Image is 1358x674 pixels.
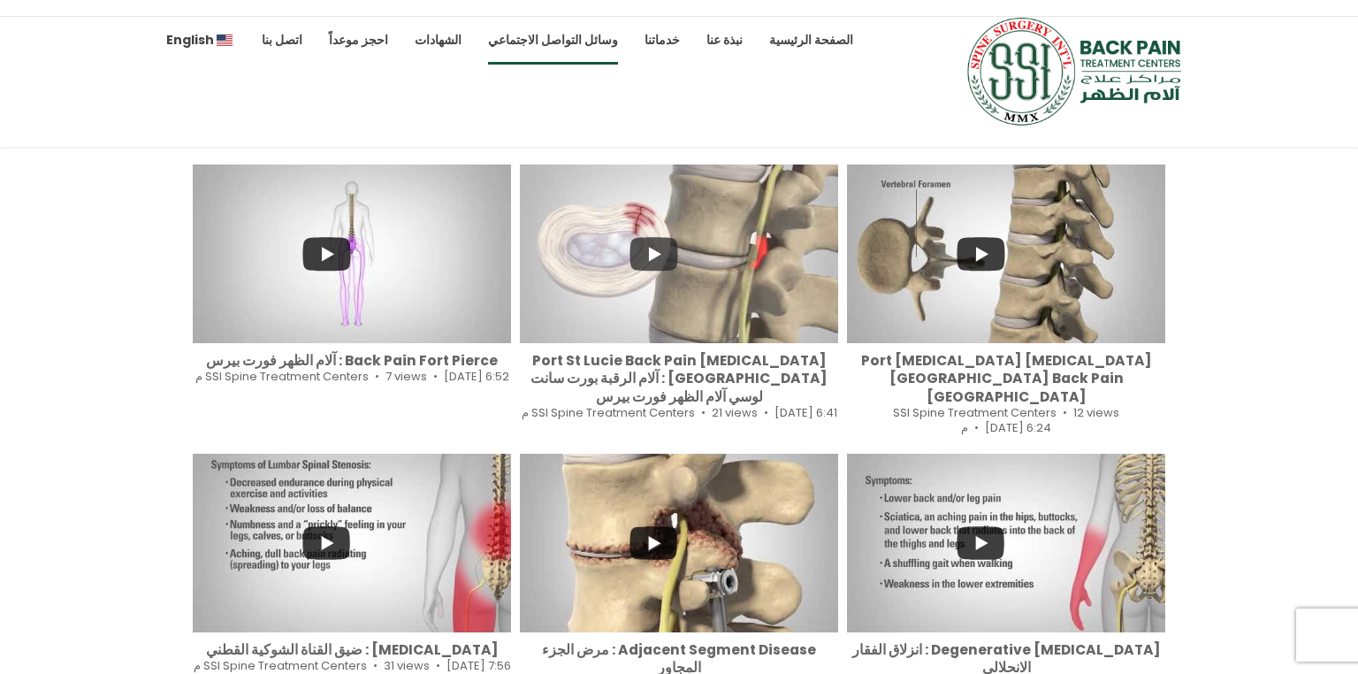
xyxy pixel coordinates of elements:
img: English [217,34,233,47]
span: English [166,31,235,49]
span: 21 views [712,404,758,421]
a: احجز موعداً [329,16,388,65]
a: الشهادات [415,16,462,65]
span: SSI Spine Treatment Centers [531,404,695,421]
span: [DATE] 6:52 م [195,368,509,385]
a: اتصل بنا [262,16,302,65]
span: [DATE] 6:24 م [961,419,1051,436]
span: English [166,31,214,49]
span: SSI Spine Treatment Centers [893,404,1057,421]
span: [MEDICAL_DATA] Port St Lucie Back Pain [GEOGRAPHIC_DATA] : آلام الرقبة بورت سانت لوسي آلام الظهر ... [530,351,828,406]
span: SSI Spine Treatment Centers [205,368,369,385]
a: EnglishEnglish [166,16,235,65]
span: [DATE] 6:41 م [522,404,837,421]
span: SSI Spine Treatment Centers [203,657,367,674]
img: SSI [961,16,1192,126]
span: 12 views [1073,404,1119,421]
a: خدماتنا [645,16,680,65]
span: 31 views [384,657,430,674]
span: [MEDICAL_DATA] : ضيق القناة الشوكية القطني [206,640,499,659]
a: نبذة عنا [706,16,743,65]
span: [MEDICAL_DATA] [MEDICAL_DATA] Port [GEOGRAPHIC_DATA] Back Pain [GEOGRAPHIC_DATA] [861,351,1152,406]
span: Back Pain Fort Pierce : آلام الظهر فورت بيرس [206,351,498,370]
span: 7 views [385,368,427,385]
a: الصفحة الرئيسية [769,16,853,65]
span: [DATE] 7:56 م [194,657,511,674]
a: وسائل التواصل الاجتماعي [488,16,618,65]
